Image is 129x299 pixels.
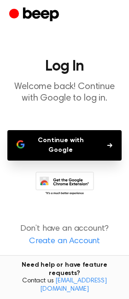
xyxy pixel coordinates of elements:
[9,6,61,24] a: Beep
[9,235,120,248] a: Create an Account
[40,278,107,293] a: [EMAIL_ADDRESS][DOMAIN_NAME]
[7,223,122,248] p: Don’t have an account?
[7,59,122,74] h1: Log In
[7,130,122,161] button: Continue with Google
[7,81,122,104] p: Welcome back! Continue with Google to log in.
[6,277,123,293] span: Contact us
